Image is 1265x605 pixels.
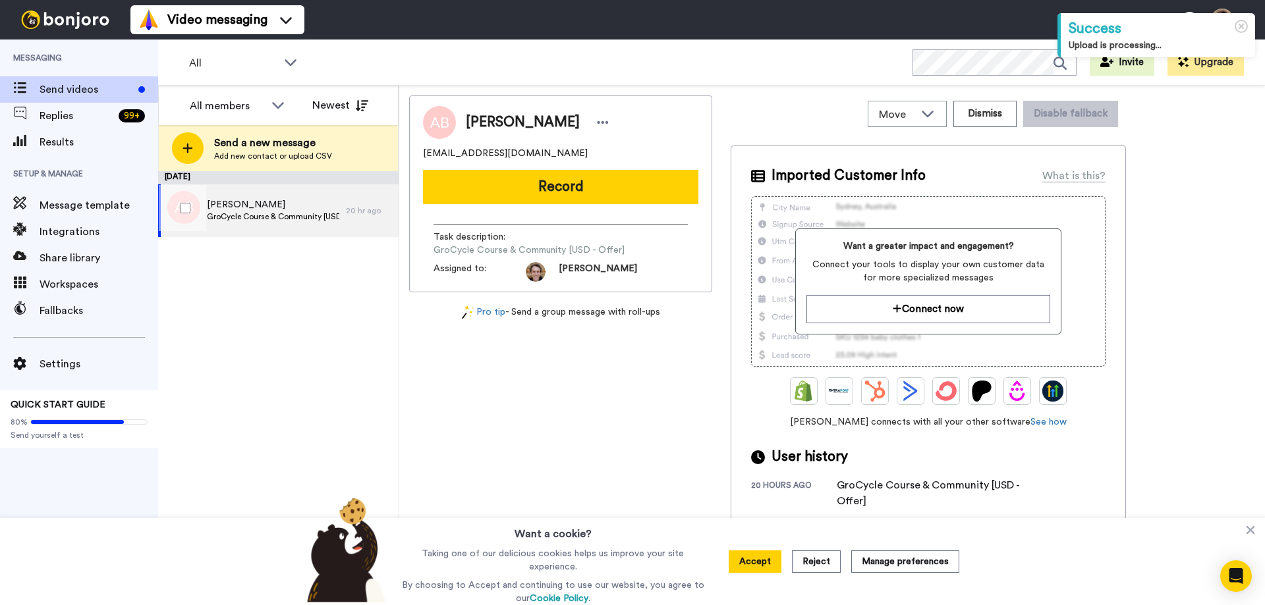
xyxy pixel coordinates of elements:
span: Share library [40,250,158,266]
img: Patreon [971,381,992,402]
span: Send yourself a test [11,430,148,440]
img: Shopify [793,381,814,402]
img: Ontraport [829,381,850,402]
span: Move [879,107,914,122]
img: ActiveCampaign [900,381,921,402]
img: Drip [1007,381,1028,402]
button: Record [423,170,698,204]
p: By choosing to Accept and continuing to use our website, you agree to our . [399,579,708,605]
button: Newest [302,92,378,118]
span: User history [772,447,848,467]
div: 99 + [119,109,145,122]
a: Cookie Policy [530,594,588,603]
div: Upload is processing... [1069,39,1247,52]
span: Send videos [40,82,133,97]
div: Success [1069,18,1247,39]
button: Accept [729,550,781,573]
img: Image of Anna Brege [423,106,456,139]
button: Dismiss [953,101,1017,127]
img: GoHighLevel [1042,381,1063,402]
img: magic-wand.svg [462,305,474,319]
button: Reject [792,550,841,573]
div: GroCycle Course & Community [USD - Offer] [837,477,1048,509]
button: Disable fallback [1023,101,1118,127]
div: Open Intercom Messenger [1220,560,1252,592]
div: - Send a group message with roll-ups [409,305,712,319]
span: [EMAIL_ADDRESS][DOMAIN_NAME] [423,147,588,160]
button: Invite [1090,49,1154,76]
span: Want a greater impact and engagement? [806,240,1050,253]
a: See how [1030,417,1067,427]
span: [PERSON_NAME] [207,198,339,211]
span: 80% [11,417,28,427]
button: Manage preferences [851,550,959,573]
div: What is this? [1042,168,1106,184]
span: Send a new message [214,135,332,151]
button: Connect now [806,295,1050,323]
span: Message template [40,197,158,213]
img: Hubspot [864,381,885,402]
span: GroCycle Course & Community [USD - Offer] [207,211,339,222]
span: Task description : [434,230,526,244]
span: All [189,55,277,71]
span: QUICK START GUIDE [11,400,105,409]
span: Video messaging [167,11,267,29]
span: Settings [40,356,158,372]
span: Connect your tools to display your own customer data for more specialized messages [806,258,1050,284]
div: All members [190,98,265,114]
button: Upgrade [1167,49,1244,76]
img: e73ce963-af64-4f34-a3d2-9acdfc157b43-1553003914.jpg [526,262,546,282]
span: Assigned to: [434,262,526,282]
img: vm-color.svg [138,9,159,30]
img: bj-logo-header-white.svg [16,11,115,29]
img: ConvertKit [936,381,957,402]
span: Replies [40,108,113,124]
span: Imported Customer Info [772,166,926,186]
span: [PERSON_NAME] connects with all your other software [751,415,1106,429]
div: 20 hr ago [346,205,392,216]
div: [DATE] [158,171,399,184]
p: Taking one of our delicious cookies helps us improve your site experience. [399,547,708,573]
span: Fallbacks [40,303,158,319]
div: 20 hours ago [751,480,837,509]
span: [PERSON_NAME] [559,262,637,282]
span: GroCycle Course & Community [USD - Offer] [434,244,625,257]
h3: Want a cookie? [515,518,592,542]
img: bear-with-cookie.png [295,497,393,602]
span: Workspaces [40,276,158,292]
span: [PERSON_NAME] [466,113,580,132]
span: Add new contact or upload CSV [214,151,332,161]
span: Integrations [40,224,158,240]
span: Results [40,134,158,150]
a: Pro tip [462,305,505,319]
